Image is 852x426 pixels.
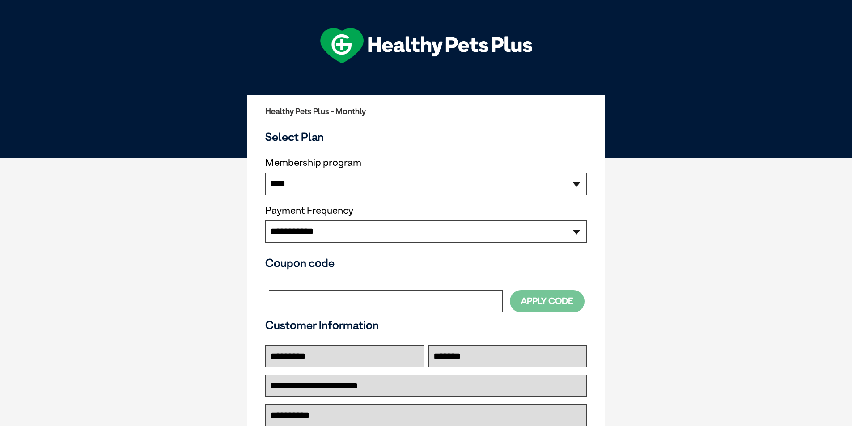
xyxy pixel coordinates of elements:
button: Apply Code [510,290,585,312]
h3: Customer Information [265,318,587,332]
img: hpp-logo-landscape-green-white.png [320,28,532,63]
h3: Coupon code [265,256,587,270]
h2: Healthy Pets Plus - Monthly [265,107,587,116]
h3: Select Plan [265,130,587,143]
label: Membership program [265,157,587,169]
label: Payment Frequency [265,205,353,216]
